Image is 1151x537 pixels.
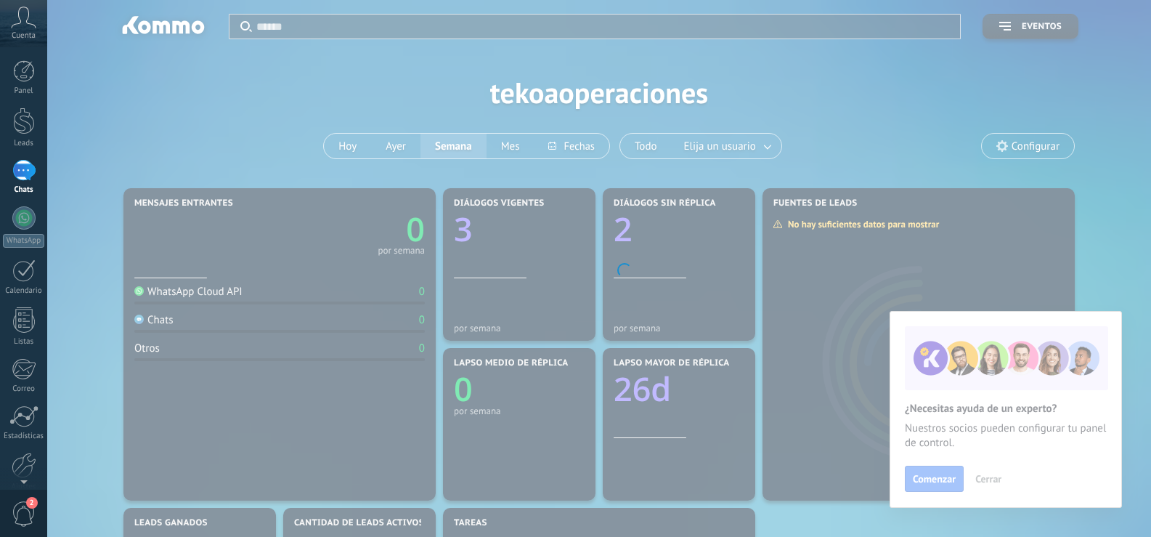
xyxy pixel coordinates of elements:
[3,234,44,248] div: WhatsApp
[3,185,45,195] div: Chats
[3,384,45,394] div: Correo
[12,31,36,41] span: Cuenta
[26,497,38,509] span: 2
[3,337,45,347] div: Listas
[3,286,45,296] div: Calendario
[3,139,45,148] div: Leads
[3,86,45,96] div: Panel
[3,432,45,441] div: Estadísticas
